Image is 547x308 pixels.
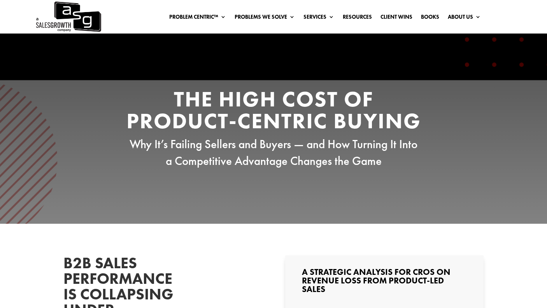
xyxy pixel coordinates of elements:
[343,14,372,23] a: Resources
[380,14,412,23] a: Client Wins
[126,136,421,170] p: Why It’s Failing Sellers and Buyers — and How Turning It Into a Competitive Advantage Changes the...
[235,14,295,23] a: Problems We Solve
[421,14,439,23] a: Books
[448,14,481,23] a: About Us
[169,14,226,23] a: Problem Centric™
[303,14,334,23] a: Services
[126,88,421,136] h2: The High Cost of Product-Centric Buying
[302,268,467,297] h3: A Strategic Analysis for CROs on Revenue Loss from Product-Led Sales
